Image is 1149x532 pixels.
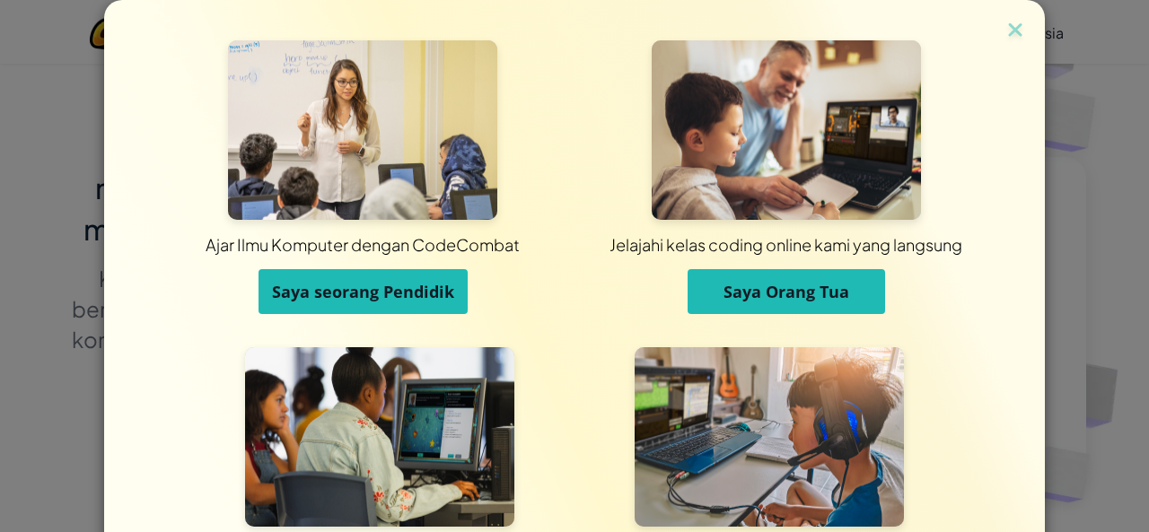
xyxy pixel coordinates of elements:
[272,281,454,302] span: Saya seorang Pendidik
[652,40,921,220] img: Untuk Orang Tua
[688,269,885,314] button: Saya Orang Tua
[228,40,497,220] img: Untuk Pengajar
[245,347,514,527] img: Untuk Siswa
[724,281,849,302] span: Saya Orang Tua
[1004,18,1027,45] img: close icon
[635,347,904,527] img: Demi Individu
[259,269,468,314] button: Saya seorang Pendidik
